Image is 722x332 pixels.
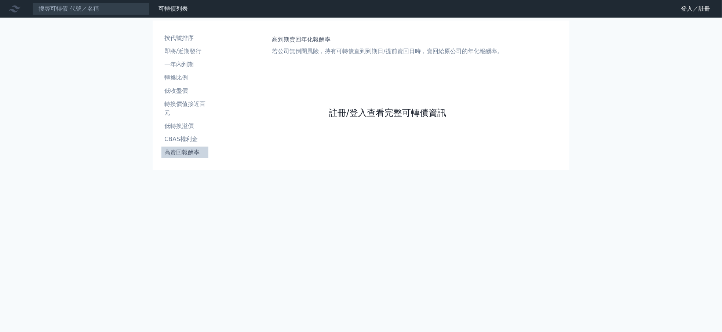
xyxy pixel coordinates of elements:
[161,45,208,57] a: 即將/近期發行
[161,122,208,130] li: 低轉換溢價
[161,47,208,56] li: 即將/近期發行
[161,135,208,144] li: CBAS權利金
[161,59,208,70] a: 一年內到期
[161,148,208,157] li: 高賣回報酬率
[329,107,446,119] a: 註冊/登入查看完整可轉債資訊
[161,72,208,84] a: 轉換比例
[161,133,208,145] a: CBAS權利金
[675,3,716,15] a: 登入／註冊
[161,32,208,44] a: 按代號排序
[161,60,208,69] li: 一年內到期
[272,47,503,56] p: 若公司無倒閉風險，持有可轉債直到到期日/提前賣回日時，賣回給原公司的年化報酬率。
[161,98,208,119] a: 轉換價值接近百元
[161,85,208,97] a: 低收盤價
[272,35,503,44] h1: 高到期賣回年化報酬率
[161,86,208,95] li: 低收盤價
[161,100,208,117] li: 轉換價值接近百元
[161,120,208,132] a: 低轉換溢價
[161,34,208,43] li: 按代號排序
[161,73,208,82] li: 轉換比例
[161,147,208,158] a: 高賣回報酬率
[32,3,150,15] input: 搜尋可轉債 代號／名稱
[158,5,188,12] a: 可轉債列表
